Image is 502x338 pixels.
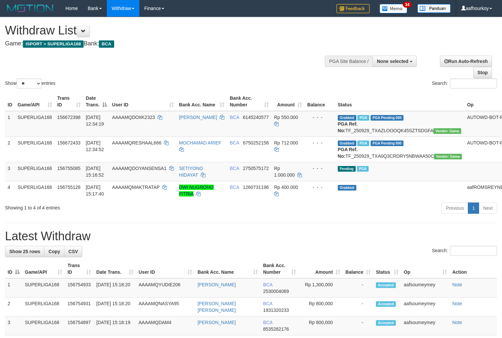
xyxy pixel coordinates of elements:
span: Rp 400.000 [274,185,298,190]
a: Run Auto-Refresh [440,56,492,67]
span: Marked by aafsoycanthlai [357,115,369,121]
span: AAAAMQDOIIK2323 [112,115,155,120]
span: Copy 6145240577 to clipboard [243,115,269,120]
span: BCA [230,166,239,171]
span: 156672398 [57,115,81,120]
span: BCA [230,185,239,190]
a: Stop [473,67,492,78]
a: MOCHAMAD ARIEF [179,140,222,145]
h1: Withdraw List [5,24,328,37]
h4: Game: Bank: [5,40,328,47]
span: Copy 8535282176 to clipboard [263,326,289,332]
td: 1 [5,111,15,137]
span: Copy 2750575172 to clipboard [243,166,269,171]
td: AAAAMQDAM4 [136,316,195,335]
a: Note [452,301,462,306]
span: Vendor URL: https://trx31.1velocity.biz [434,154,462,159]
div: Showing 1 to 4 of 4 entries [5,202,204,211]
span: BCA [263,282,272,287]
th: Balance: activate to sort column ascending [343,259,373,278]
td: SUPERLIGA168 [15,137,55,162]
span: PGA Pending [371,115,404,121]
th: Game/API: activate to sort column ascending [22,259,65,278]
img: panduan.png [417,4,451,13]
span: BCA [263,301,272,306]
span: PGA Pending [371,141,404,146]
td: aafsoumeymey [401,278,450,298]
a: 1 [468,202,479,214]
img: Feedback.jpg [336,4,370,13]
a: [PERSON_NAME] [197,282,236,287]
th: Bank Acc. Number: activate to sort column ascending [227,92,271,111]
th: ID [5,92,15,111]
span: Accepted [376,320,396,326]
label: Search: [432,246,497,256]
th: Status: activate to sort column ascending [373,259,401,278]
span: [DATE] 12:34:19 [86,115,104,127]
th: Date Trans.: activate to sort column descending [83,92,109,111]
select: Showentries [17,79,41,88]
th: Game/API: activate to sort column ascending [15,92,55,111]
div: - - - [307,114,332,121]
span: Rp 712.000 [274,140,298,145]
a: Next [479,202,497,214]
td: [DATE] 15:18:20 [94,298,136,316]
a: [PERSON_NAME] [197,320,236,325]
span: AAAAMQDOYANSENSA1 [112,166,167,171]
th: Trans ID: activate to sort column ascending [65,259,94,278]
div: - - - [307,140,332,146]
td: Rp 800,000 [299,316,343,335]
td: Rp 800,000 [299,298,343,316]
td: AAAAMQNASYA95 [136,298,195,316]
a: CSV [64,246,82,257]
span: None selected [377,59,408,64]
td: Rp 1,300,000 [299,278,343,298]
td: SUPERLIGA168 [15,111,55,137]
span: Pending [338,166,356,172]
td: SUPERLIGA168 [22,316,65,335]
span: [DATE] 15:17:40 [86,185,104,197]
th: User ID: activate to sort column ascending [109,92,177,111]
a: [PERSON_NAME] [179,115,217,120]
label: Show entries [5,79,55,88]
span: AAAAMQRESHAAL666 [112,140,162,145]
th: Op: activate to sort column ascending [401,259,450,278]
th: Balance [305,92,335,111]
td: 4 [5,181,15,200]
th: Amount: activate to sort column ascending [271,92,305,111]
h1: Latest Withdraw [5,230,497,243]
th: Bank Acc. Number: activate to sort column ascending [260,259,299,278]
span: Copy 2530004069 to clipboard [263,289,289,294]
td: [DATE] 15:18:20 [94,278,136,298]
span: 156755085 [57,166,81,171]
input: Search: [450,246,497,256]
span: BCA [230,140,239,145]
span: ISPORT > SUPERLIGA168 [23,40,84,48]
td: AAAAMQYUDIE206 [136,278,195,298]
td: SUPERLIGA168 [22,298,65,316]
td: aafsoumeymey [401,298,450,316]
div: - - - [307,184,332,191]
a: Previous [442,202,468,214]
span: Copy [48,249,60,254]
span: 34 [403,2,412,8]
label: Search: [432,79,497,88]
td: 2 [5,137,15,162]
span: [DATE] 12:34:52 [86,140,104,152]
td: TF_250929_TXA0Q3CRDRY5NBWAA50C [335,137,465,162]
td: 156754931 [65,298,94,316]
span: [DATE] 15:16:52 [86,166,104,178]
span: Copy 1260731196 to clipboard [243,185,269,190]
span: 156672433 [57,140,81,145]
span: Marked by aafsoumeymey [357,166,369,172]
td: 2 [5,298,22,316]
span: BCA [263,320,272,325]
span: BCA [99,40,114,48]
td: SUPERLIGA168 [15,162,55,181]
th: Action [450,259,497,278]
b: PGA Ref. No: [338,147,358,159]
img: Button%20Memo.svg [380,4,407,13]
th: User ID: activate to sort column ascending [136,259,195,278]
div: - - - [307,165,332,172]
td: 156754897 [65,316,94,335]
